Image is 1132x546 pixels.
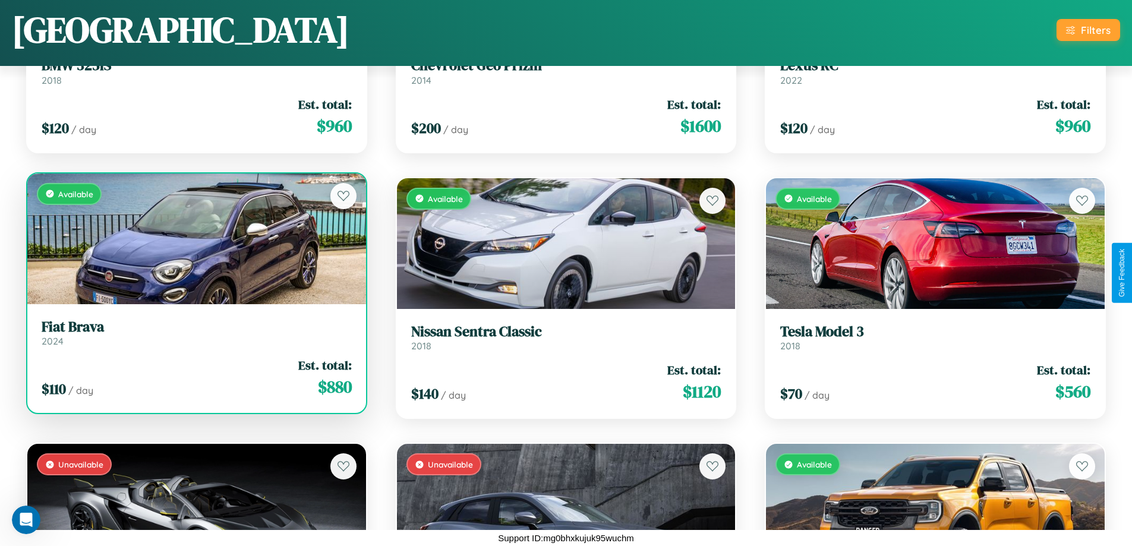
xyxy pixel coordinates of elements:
[797,194,832,204] span: Available
[42,57,352,86] a: BMW 325iS2018
[42,57,352,74] h3: BMW 325iS
[411,118,441,138] span: $ 200
[298,356,352,374] span: Est. total:
[441,389,466,401] span: / day
[428,194,463,204] span: Available
[411,323,721,340] h3: Nissan Sentra Classic
[780,384,802,403] span: $ 70
[317,114,352,138] span: $ 960
[42,379,66,399] span: $ 110
[667,361,721,378] span: Est. total:
[667,96,721,113] span: Est. total:
[411,340,431,352] span: 2018
[318,375,352,399] span: $ 880
[411,384,439,403] span: $ 140
[42,335,64,347] span: 2024
[1057,19,1120,41] button: Filters
[797,459,832,469] span: Available
[780,57,1090,86] a: Lexus RC2022
[1037,361,1090,378] span: Est. total:
[805,389,830,401] span: / day
[42,118,69,138] span: $ 120
[1055,114,1090,138] span: $ 960
[42,74,62,86] span: 2018
[498,530,633,546] p: Support ID: mg0bhxkujuk95wuchm
[780,74,802,86] span: 2022
[42,318,352,348] a: Fiat Brava2024
[780,323,1090,352] a: Tesla Model 32018
[298,96,352,113] span: Est. total:
[411,74,431,86] span: 2014
[1081,24,1111,36] div: Filters
[411,57,721,74] h3: Chevrolet Geo Prizm
[1037,96,1090,113] span: Est. total:
[411,57,721,86] a: Chevrolet Geo Prizm2014
[42,318,352,336] h3: Fiat Brava
[680,114,721,138] span: $ 1600
[428,459,473,469] span: Unavailable
[683,380,721,403] span: $ 1120
[12,5,349,54] h1: [GEOGRAPHIC_DATA]
[68,384,93,396] span: / day
[1055,380,1090,403] span: $ 560
[443,124,468,135] span: / day
[71,124,96,135] span: / day
[58,459,103,469] span: Unavailable
[780,340,800,352] span: 2018
[1118,249,1126,297] div: Give Feedback
[411,323,721,352] a: Nissan Sentra Classic2018
[12,506,40,534] iframe: Intercom live chat
[58,189,93,199] span: Available
[780,57,1090,74] h3: Lexus RC
[780,323,1090,340] h3: Tesla Model 3
[810,124,835,135] span: / day
[780,118,808,138] span: $ 120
